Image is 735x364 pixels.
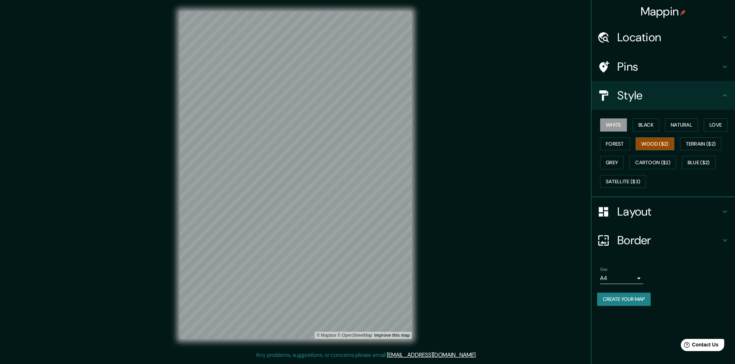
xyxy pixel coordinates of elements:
[600,273,643,284] div: A4
[600,266,608,273] label: Size
[633,118,660,132] button: Black
[617,233,721,247] h4: Border
[317,333,336,338] a: Mapbox
[337,333,372,338] a: OpenStreetMap
[600,156,624,169] button: Grey
[617,30,721,44] h4: Location
[617,88,721,103] h4: Style
[591,197,735,226] div: Layout
[680,137,722,151] button: Terrain ($2)
[597,293,651,306] button: Create your map
[629,156,676,169] button: Cartoon ($2)
[641,4,686,19] h4: Mappin
[591,226,735,255] div: Border
[617,60,721,74] h4: Pins
[682,156,716,169] button: Blue ($2)
[591,23,735,52] div: Location
[256,351,477,359] p: Any problems, suggestions, or concerns please email .
[374,333,410,338] a: Map feedback
[704,118,727,132] button: Love
[478,351,479,359] div: .
[671,336,727,356] iframe: Help widget launcher
[636,137,674,151] button: Wood ($2)
[477,351,478,359] div: .
[600,118,627,132] button: White
[617,204,721,219] h4: Layout
[665,118,698,132] button: Natural
[180,11,412,339] canvas: Map
[591,81,735,110] div: Style
[600,175,646,188] button: Satellite ($3)
[680,10,686,15] img: pin-icon.png
[600,137,630,151] button: Forest
[387,351,476,359] a: [EMAIL_ADDRESS][DOMAIN_NAME]
[591,52,735,81] div: Pins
